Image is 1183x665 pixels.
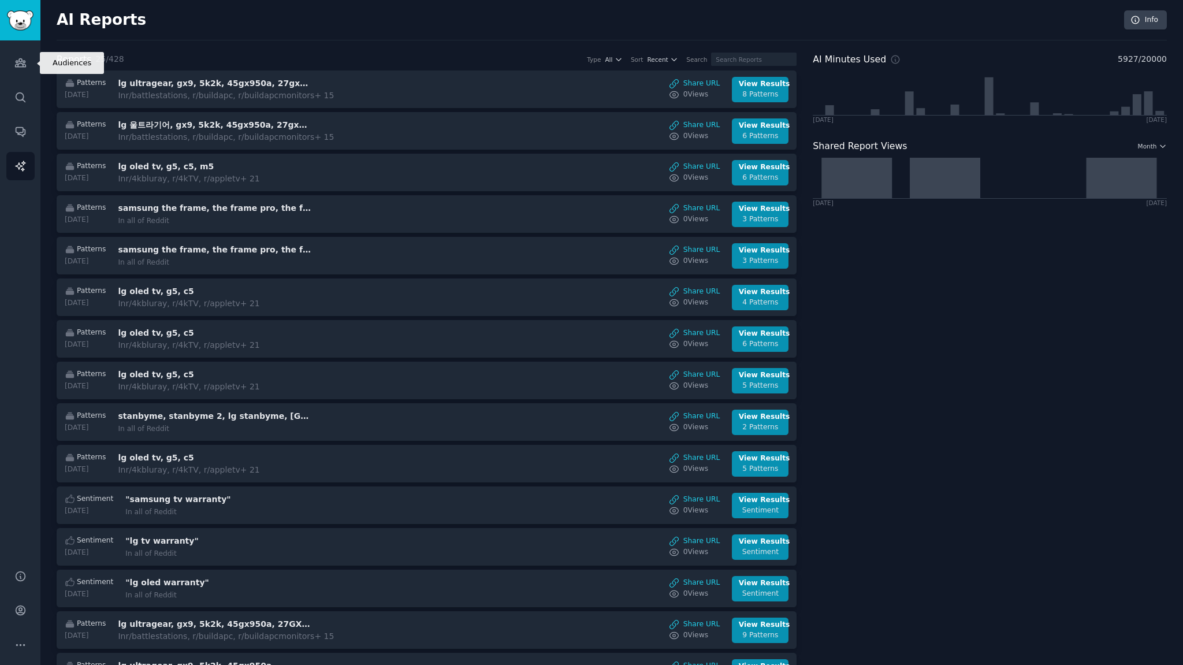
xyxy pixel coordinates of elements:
span: Patterns [77,203,106,213]
input: Search Reports [711,53,797,66]
div: [DATE] [65,548,113,558]
div: [DATE] [1146,116,1167,124]
span: Patterns [77,78,106,88]
a: 0Views [669,131,720,142]
div: [DATE] [65,423,106,433]
div: 6 Patterns [739,339,782,350]
h3: lg oled tv, g5, c5 [118,452,312,464]
h3: samsung the frame, the frame pro, the frame tv [118,244,312,256]
span: Patterns [77,328,106,338]
div: View Results [739,329,782,339]
a: View Results4 Patterns [732,285,788,310]
h2: AI Reports [57,11,146,29]
div: Sentiment [739,547,782,558]
div: In all of Reddit [118,258,312,268]
div: View Results [739,454,782,464]
div: Sort [631,55,643,64]
div: View Results [739,204,782,214]
a: 0Views [669,90,720,100]
div: View Results [739,121,782,131]
a: Share URL [669,245,720,255]
h3: lg oled tv, g5, c5 [118,369,312,381]
div: View Results [739,537,782,547]
span: Recent [647,55,668,64]
button: Month [1138,142,1167,150]
a: Patterns[DATE]lg oled tv, g5, c5Inr/4kbluray, r/4kTV, r/appletv+ 21Share URL0ViewsView Results6 P... [57,320,797,358]
h2: Shared Report Views [813,139,907,154]
a: 0Views [669,464,720,474]
h3: stanbyme, stanbyme 2, lg stanbyme, [GEOGRAPHIC_DATA], stanbyme2 [118,410,312,422]
span: Patterns [77,244,106,255]
div: In r/4kbluray, r/4kTV, r/appletv + 21 [118,381,312,393]
div: Type [587,55,601,64]
div: 8 Patterns [739,90,782,100]
div: View Results [739,578,782,589]
span: Patterns [77,411,106,421]
a: Share URL [669,79,720,89]
span: Sentiment [77,536,113,546]
div: In all of Reddit [125,549,319,559]
div: In r/battlestations, r/buildapc, r/buildapcmonitors + 15 [118,131,334,143]
div: [DATE] [813,199,834,207]
h3: lg oled tv, g5, c5 [118,327,312,339]
a: Sentiment[DATE]"lg tv warranty"In all of RedditShare URL0ViewsView ResultsSentiment [57,528,797,566]
button: Recent [647,55,678,64]
div: 3 Patterns [739,256,782,266]
a: Share URL [669,453,720,463]
h3: lg ultragear, gx9, 5k2k, 45gx950a, 27GX790A [118,618,312,630]
div: [DATE] [65,173,106,184]
a: Patterns[DATE]samsung the frame, the frame pro, the frame tvIn all of RedditShare URL0ViewsView R... [57,195,797,233]
a: Share URL [669,578,720,588]
div: [DATE] [65,298,106,309]
a: 0Views [669,630,720,641]
div: 4 Patterns [739,298,782,308]
div: [DATE] [65,506,113,517]
div: 5 Patterns [739,381,782,391]
span: Month [1138,142,1157,150]
div: [DATE] [65,90,106,101]
a: Patterns[DATE]lg oled tv, g5, c5Inr/4kbluray, r/4kTV, r/appletv+ 21Share URL0ViewsView Results5 P... [57,362,797,399]
div: 5 Patterns [739,464,782,474]
h3: "lg tv warranty" [125,535,319,547]
a: View ResultsSentiment [732,493,788,518]
a: View Results5 Patterns [732,368,788,393]
a: View Results9 Patterns [732,618,788,643]
div: In all of Reddit [118,216,312,226]
h2: Reports [57,53,91,67]
div: In r/4kbluray, r/4kTV, r/appletv + 21 [118,173,312,185]
h3: "samsung tv warranty" [125,493,319,506]
a: Patterns[DATE]lg oled tv, g5, c5, m5Inr/4kbluray, r/4kTV, r/appletv+ 21Share URL0ViewsView Result... [57,154,797,191]
h3: lg 울트라기어, gx9, 5k2k, 45gx950a, 27gx790a [118,119,312,131]
div: In all of Reddit [125,507,319,518]
div: [DATE] [65,381,106,392]
div: In all of Reddit [125,590,319,601]
a: 0Views [669,422,720,433]
h3: lg oled tv, g5, c5 [118,285,312,298]
a: 0Views [669,339,720,350]
a: 0Views [669,506,720,516]
a: Patterns[DATE]stanbyme, stanbyme 2, lg stanbyme, [GEOGRAPHIC_DATA], stanbyme2In all of RedditShar... [57,403,797,441]
div: View Results [739,79,782,90]
a: 0Views [669,256,720,266]
span: Sentiment [77,494,113,504]
h2: AI Minutes Used [813,53,886,67]
a: View Results6 Patterns [732,326,788,352]
div: [DATE] [65,132,106,142]
span: Patterns [77,619,106,629]
div: In all of Reddit [118,424,312,434]
a: 0Views [669,381,720,391]
a: Share URL [669,619,720,630]
a: Patterns[DATE]lg oled tv, g5, c5Inr/4kbluray, r/4kTV, r/appletv+ 21Share URL0ViewsView Results4 P... [57,278,797,316]
a: View Results3 Patterns [732,202,788,227]
a: Patterns[DATE]lg 울트라기어, gx9, 5k2k, 45gx950a, 27gx790aInr/battlestations, r/buildapc, r/buildapcmo... [57,112,797,150]
a: Patterns[DATE]lg ultragear, gx9, 5k2k, 45gx950a, 27GX790AInr/battlestations, r/buildapc, r/builda... [57,611,797,649]
a: Sentiment[DATE]"samsung tv warranty"In all of RedditShare URL0ViewsView ResultsSentiment [57,486,797,524]
a: View Results5 Patterns [732,451,788,477]
span: Patterns [77,161,106,172]
a: Patterns[DATE]lg ultragear, gx9, 5k2k, 45gx950a, 27gx790aInr/battlestations, r/buildapc, r/builda... [57,70,797,108]
h3: "lg oled warranty" [125,577,319,589]
div: Search [686,55,707,64]
span: Patterns [77,369,106,380]
a: View ResultsSentiment [732,534,788,560]
a: Share URL [669,536,720,547]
